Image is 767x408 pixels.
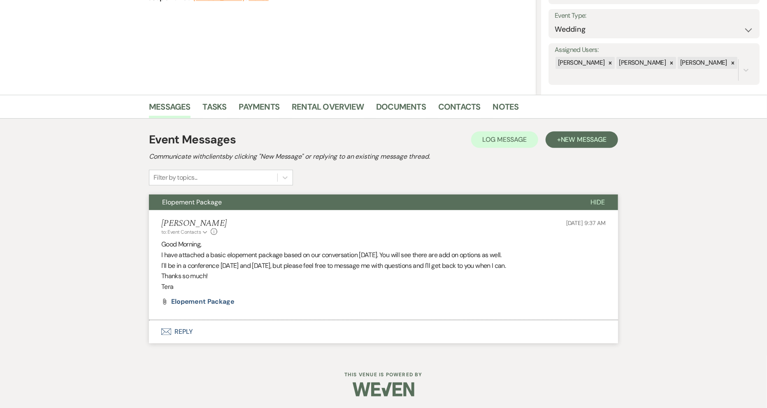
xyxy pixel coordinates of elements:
a: Payments [239,100,280,118]
a: Elopement Package [171,298,235,305]
p: I have attached a basic elopement package based on our conversation [DATE]. You will see there ar... [161,250,606,260]
button: Log Message [471,131,538,148]
h5: [PERSON_NAME] [161,218,227,229]
a: Notes [493,100,519,118]
p: Good Morning, [161,239,606,250]
h1: Event Messages [149,131,236,148]
a: Tasks [203,100,227,118]
a: Documents [376,100,426,118]
a: Contacts [438,100,481,118]
label: Assigned Users: [555,44,753,56]
div: [PERSON_NAME] [616,57,667,69]
p: I'll be in a conference [DATE] and [DATE], but please feel free to message me with questions and ... [161,260,606,271]
button: Reply [149,320,618,343]
span: Log Message [483,135,527,144]
h2: Communicate with clients by clicking "New Message" or replying to an existing message thread. [149,152,618,162]
span: New Message [561,135,607,144]
span: [DATE] 9:37 AM [566,219,606,227]
div: [PERSON_NAME] [678,57,728,69]
button: Elopement Package [149,195,577,210]
div: Filter by topics... [153,173,198,183]
button: Hide [577,195,618,210]
span: Elopement Package [162,198,222,206]
span: Elopement Package [171,297,235,306]
div: [PERSON_NAME] [555,57,606,69]
button: +New Message [546,131,618,148]
p: Tera [161,281,606,292]
p: Thanks so much! [161,271,606,281]
a: Messages [149,100,191,118]
a: Rental Overview [292,100,364,118]
label: Event Type: [555,10,753,22]
span: to: Event Contacts [161,229,201,235]
span: Hide [590,198,605,206]
button: to: Event Contacts [161,228,209,236]
img: Weven Logo [353,375,414,404]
